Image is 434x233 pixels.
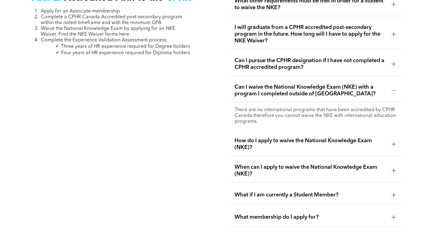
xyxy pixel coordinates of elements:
[41,26,175,37] span: Waive the National Knowledge Exam by applying for an NKE Waiver. Find the NKE Waiver forms here.
[235,214,387,221] span: What membership do I apply for?
[235,84,387,97] span: Can I waive the National Knowledge Exam (NKE) with a program I completed outside of [GEOGRAPHIC_D...
[41,9,120,14] span: Apply for an Associate membership
[235,24,387,44] span: I will graduate from a CPHR accredited post-secondary program in the future. How long will I have...
[235,57,387,71] span: Can I pursue the CPHR designation if I have not completed a CPHR accredited program?
[235,137,387,151] span: How do I apply to waive the National Knowledge Exam (NKE)?
[61,44,190,49] span: Three years of HR experience required for Degree holders
[235,192,387,198] span: What if I am currently a Student Member?
[61,51,190,55] span: Four years of HR experience required for Diploma holders
[235,164,387,177] span: When can I apply to waive the National Knowledge Exam (NKE)?
[235,107,398,125] p: There are no international programs that have been accredited by CPHR Canada therefore you cannot...
[41,38,168,43] span: Complete the Experience Validation Assessment process:
[41,15,182,25] span: Complete a CPHR Canada Accredited post-secondary program within the noted timeframe and with the ...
